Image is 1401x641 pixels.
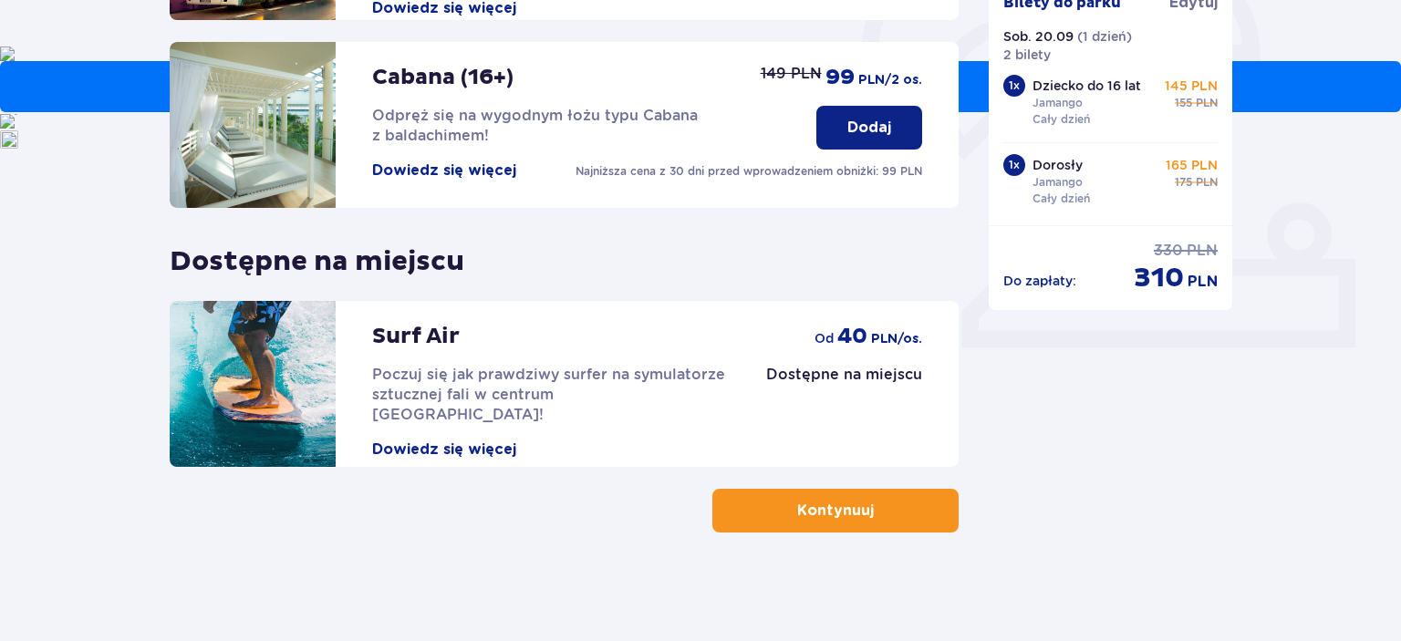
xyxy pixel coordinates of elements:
img: attraction [170,42,336,208]
p: PLN [1196,174,1218,191]
button: Dowiedz się więcej [372,160,516,181]
p: PLN [1188,272,1218,292]
p: Dostępne na miejscu [170,230,464,279]
p: Sob. 20.09 [1003,27,1074,46]
p: PLN [1196,95,1218,111]
p: 330 [1154,241,1183,261]
p: Kontynuuj [797,501,874,521]
p: 2 bilety [1003,46,1051,64]
p: 149 PLN [761,64,822,84]
p: Surf Air [372,323,460,350]
p: 310 [1134,261,1184,295]
button: Kontynuuj [712,489,959,532]
p: 165 PLN [1166,156,1218,174]
p: 175 [1175,174,1192,191]
p: PLN /os. [871,330,922,348]
p: Cały dzień [1033,191,1090,207]
p: 145 PLN [1165,77,1218,95]
p: Dorosły [1033,156,1083,174]
p: Dostępne na miejscu [766,365,922,385]
img: attraction [170,301,336,467]
p: Jamango [1033,95,1083,111]
p: Jamango [1033,174,1083,191]
p: PLN [1187,241,1218,261]
p: ( 1 dzień ) [1077,27,1132,46]
p: PLN /2 os. [858,71,922,89]
p: 155 [1175,95,1192,111]
p: od [815,329,834,347]
p: Do zapłaty : [1003,272,1076,290]
button: Dowiedz się więcej [372,439,516,460]
div: 1 x [1003,75,1025,97]
p: 40 [837,323,867,350]
span: Poczuj się jak prawdziwy surfer na symulatorze sztucznej fali w centrum [GEOGRAPHIC_DATA]! [372,366,725,423]
p: 99 [825,64,855,91]
button: Dodaj [816,106,922,150]
p: Najniższa cena z 30 dni przed wprowadzeniem obniżki: 99 PLN [576,163,922,180]
p: Dziecko do 16 lat [1033,77,1141,95]
span: Odpręż się na wygodnym łożu typu Cabana z baldachimem! [372,107,698,144]
p: Cabana (16+) [372,64,514,91]
div: 1 x [1003,154,1025,176]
